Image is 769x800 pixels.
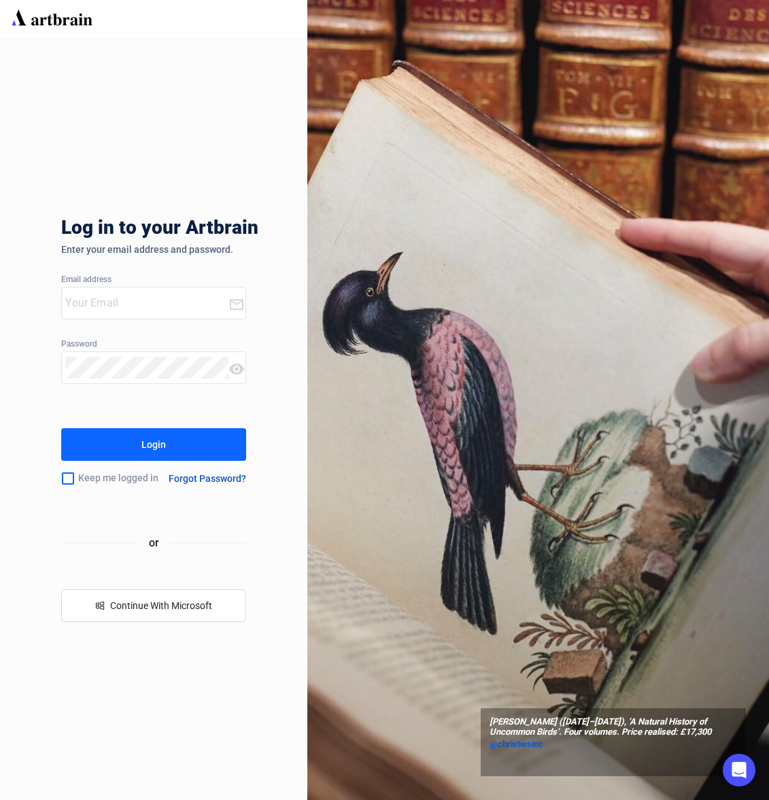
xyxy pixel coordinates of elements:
div: Forgot Password? [169,473,246,484]
button: Login [61,428,245,461]
span: windows [95,601,105,610]
div: Login [141,434,166,455]
button: windowsContinue With Microsoft [61,589,245,622]
div: Enter your email address and password. [61,244,245,255]
span: Continue With Microsoft [110,600,212,611]
div: Password [61,340,245,349]
span: @christiesinc [490,739,543,749]
div: Email address [61,275,245,285]
input: Your Email [65,292,228,314]
div: Keep me logged in [61,464,163,493]
a: @christiesinc [490,737,737,751]
div: Open Intercom Messenger [723,754,755,786]
span: or [138,534,170,551]
div: Log in to your Artbrain [61,217,469,244]
span: [PERSON_NAME] ([DATE]–[DATE]), ‘A Natural History of Uncommon Birds’. Four volumes. Price realise... [490,717,737,737]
